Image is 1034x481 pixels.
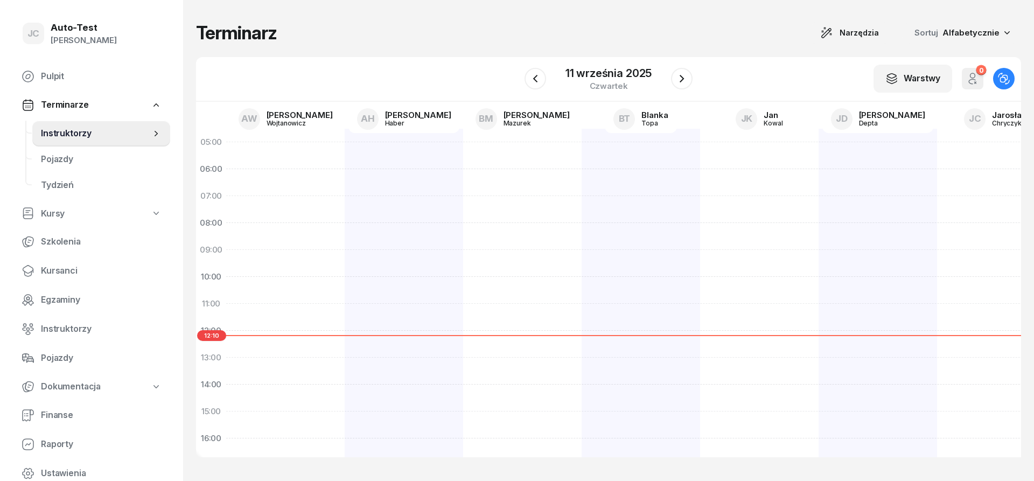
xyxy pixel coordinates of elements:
a: Pojazdy [13,345,170,371]
a: Dokumentacja [13,374,170,399]
a: Instruktorzy [13,316,170,342]
span: BM [479,114,493,123]
span: JC [969,114,981,123]
div: Chryczyk [992,120,1029,127]
span: Raporty [41,437,162,451]
span: Finanse [41,408,162,422]
a: Raporty [13,431,170,457]
div: [PERSON_NAME] [504,111,570,119]
div: Blanka [641,111,668,119]
div: Mazurek [504,120,555,127]
span: AH [361,114,375,123]
span: Ustawienia [41,466,162,480]
span: Narzędzia [840,26,879,39]
h1: Terminarz [196,23,277,43]
span: Alfabetycznie [942,27,1000,38]
a: JKJanKowal [727,105,791,133]
span: Egzaminy [41,293,162,307]
div: [PERSON_NAME] [267,111,333,119]
div: Auto-Test [51,23,117,32]
div: 09:00 [196,236,226,263]
a: Tydzień [32,172,170,198]
div: 10:00 [196,263,226,290]
a: Pulpit [13,64,170,89]
div: [PERSON_NAME] [51,33,117,47]
div: Kowal [764,120,783,127]
div: 08:00 [196,210,226,236]
div: [PERSON_NAME] [859,111,925,119]
div: Jarosław [992,111,1029,119]
span: Szkolenia [41,235,162,249]
button: 0 [962,68,983,89]
a: Szkolenia [13,229,170,255]
div: 16:00 [196,425,226,452]
div: [PERSON_NAME] [385,111,451,119]
div: Haber [385,120,437,127]
a: BTBlankaTopa [605,105,676,133]
div: 11:00 [196,290,226,317]
a: Instruktorzy [32,121,170,147]
div: Warstwy [885,72,940,86]
span: Tydzień [41,178,162,192]
a: Kursy [13,201,170,226]
span: Instruktorzy [41,322,162,336]
span: Pojazdy [41,152,162,166]
span: JD [836,114,848,123]
span: Sortuj [914,26,940,40]
a: JD[PERSON_NAME]Depta [822,105,934,133]
span: Kursanci [41,264,162,278]
span: Pulpit [41,69,162,83]
span: BT [619,114,631,123]
div: 12:00 [196,317,226,344]
span: Kursy [41,207,65,221]
span: Dokumentacja [41,380,101,394]
a: AW[PERSON_NAME]Wojtanowicz [230,105,341,133]
div: 06:00 [196,156,226,183]
div: 11 września 2025 [565,68,652,79]
a: Finanse [13,402,170,428]
div: Wojtanowicz [267,120,318,127]
div: 13:00 [196,344,226,371]
div: czwartek [565,82,652,90]
span: JC [27,29,40,38]
div: 07:00 [196,183,226,210]
span: 12:10 [197,330,226,341]
span: JK [741,114,753,123]
a: Kursanci [13,258,170,284]
div: 15:00 [196,398,226,425]
a: BM[PERSON_NAME]Mazurek [467,105,578,133]
a: AH[PERSON_NAME]Haber [348,105,460,133]
div: 05:00 [196,129,226,156]
span: AW [241,114,257,123]
span: Terminarze [41,98,88,112]
div: Depta [859,120,911,127]
a: Terminarze [13,93,170,117]
a: Pojazdy [32,147,170,172]
span: Pojazdy [41,351,162,365]
div: 17:00 [196,452,226,479]
span: Instruktorzy [41,127,151,141]
div: Jan [764,111,783,119]
div: Topa [641,120,668,127]
div: 14:00 [196,371,226,398]
button: Sortuj Alfabetycznie [902,22,1021,44]
button: Narzędzia [811,22,889,44]
a: Egzaminy [13,287,170,313]
button: Warstwy [874,65,952,93]
div: 0 [976,65,986,75]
